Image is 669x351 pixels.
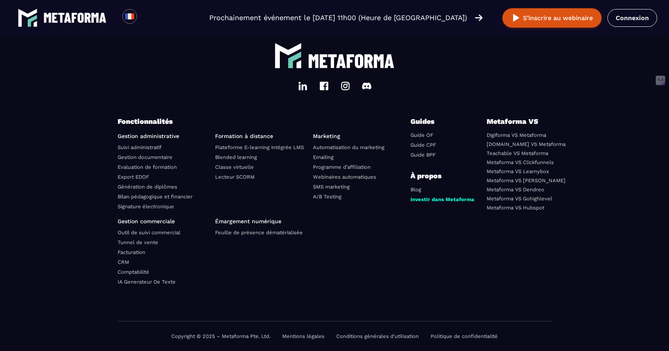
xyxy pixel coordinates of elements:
p: Metaforma VS [487,116,552,127]
a: A/B Testing [313,194,341,200]
p: Marketing [313,133,405,139]
a: Politique de confidentialité [431,333,498,339]
a: Automatisation du marketing [313,144,384,150]
a: Comptabilité [118,269,149,275]
a: Blog [410,187,421,192]
a: Feuille de présence dématérialisée [215,230,303,235]
p: Prochainement événement le [DATE] 11h00 (Heure de [GEOGRAPHIC_DATA]) [209,12,467,23]
a: Connexion [607,9,657,27]
a: Tunnel de vente [118,239,158,245]
a: Conditions générales d'utilisation [336,333,419,339]
a: Metaforma VS Dendreo [487,187,544,192]
img: logo [18,8,37,28]
p: Gestion commerciale [118,218,210,224]
a: Digiforma VS Metaforma [487,132,546,138]
a: Blended learning [215,154,257,160]
input: Search for option [144,13,150,22]
img: discord [362,81,371,91]
a: Lecteur SCORM [215,174,255,180]
img: arrow-right [475,13,483,22]
p: Fonctionnalités [118,116,411,127]
img: logo [43,13,107,23]
a: Guide BPF [410,152,436,158]
a: Classe virtuelle [215,164,254,170]
a: Export EDOF [118,174,149,180]
a: Metaforma VS Learnybox [487,168,549,174]
p: Copyright © 2025 – Metaforma Pte. Ltd. [171,333,270,339]
a: Guide CPF [410,142,436,148]
a: Webinaires automatiques [313,174,376,180]
a: Emailing [313,154,334,160]
a: Outil de suivi commercial [118,230,180,235]
a: Investir dans Metaforma [410,196,474,202]
div: Search for option [137,9,156,26]
a: Metaforma VS [PERSON_NAME] [487,177,566,183]
p: Guides [410,116,458,127]
button: S’inscrire au webinaire [502,8,602,28]
p: Gestion administrative [118,133,210,139]
img: instagram [341,81,350,91]
a: Mentions légales [282,333,324,339]
a: Metaforma VS Gohighlevel [487,196,552,202]
a: Teachable VS Metaforma [487,150,548,156]
a: Génération de diplômes [118,184,177,190]
p: Formation à distance [215,133,307,139]
img: play [511,13,521,23]
img: logo [274,42,302,69]
p: À propos [410,170,480,181]
img: linkedin [298,81,307,91]
a: Programme d’affiliation [313,164,371,170]
a: Facturation [118,249,145,255]
a: Suivi administratif [118,144,161,150]
a: Evaluation de formation [118,164,177,170]
a: CRM [118,259,129,265]
a: Plateforme E-learning intégrée LMS [215,144,304,150]
a: SMS marketing [313,184,350,190]
a: Gestion documentaire [118,154,172,160]
img: facebook [319,81,329,91]
p: Émargement numérique [215,218,307,224]
a: Metaforma VS Hubspot [487,205,544,211]
a: [DOMAIN_NAME] VS Metaforma [487,141,566,147]
a: Signature électronique [118,204,174,209]
a: Bilan pédagogique et financier [118,194,193,200]
a: Metaforma VS Clickfunnels [487,159,554,165]
a: Guide OF [410,132,433,138]
img: logo [308,54,395,68]
img: fr [125,11,135,21]
a: IA Generateur De Texte [118,279,176,285]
